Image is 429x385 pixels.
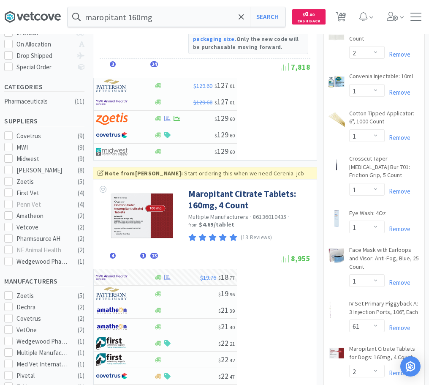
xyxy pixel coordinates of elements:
span: $129.60 [193,98,212,106]
span: $ [218,374,221,380]
img: d0d0552c857b49119fd2ca63dc34f2b1_286784.png [328,248,345,263]
span: 21 [218,322,235,331]
a: Eye Wash: 4Oz [349,209,386,221]
span: 7,818 [282,62,310,72]
a: Face Mask with Earloops and Visor: Anti-Fog, Blue, 25 Count [349,246,420,274]
h5: Manufacturers [4,276,84,286]
span: 129 [214,146,235,156]
span: $129.60 [193,82,212,90]
div: Midwest [16,154,69,164]
div: Wedgewood Pharmacy [16,257,69,267]
span: . 47 [228,374,235,380]
img: 89e68893582645e79d9b68b1eb386826_169093.png [328,73,345,90]
div: ( 2 ) [78,314,84,324]
div: Special Order [16,62,73,72]
a: Maropitant Citrate Tablets for Dogs: 160mg, 4 Count [349,345,420,365]
span: . 01 [228,83,235,89]
span: 86136010435 [253,213,287,221]
span: Cash Back [297,19,320,25]
img: 3331a67d23dc422aa21b1ec98afbf632_11.png [96,304,128,317]
img: 3331a67d23dc422aa21b1ec98afbf632_11.png [96,320,128,333]
div: ( 9 ) [78,142,84,153]
span: $ [303,12,305,17]
span: 127 [214,97,235,106]
div: On Allocation [16,39,73,49]
span: 22 [218,338,235,348]
div: ( 2 ) [78,245,84,255]
span: 4 [110,253,116,259]
span: $ [218,341,221,347]
div: Open Intercom Messenger [400,356,421,377]
span: 0 [303,10,315,18]
img: c57c9d656bcf491bbd8d5e3429792f3a_614876.png [328,347,345,359]
span: 19 [218,289,235,298]
img: 039cf979fbde419da70468f25db81e9b_6471.png [328,111,345,128]
span: from [188,222,198,228]
div: VetOne [16,325,69,335]
img: 77fca1acd8b6420a9015268ca798ef17_1.png [96,370,128,382]
div: Start ordering this when we need Cerenia. jcb [98,169,312,178]
a: 44 [332,14,350,22]
img: c57c9d656bcf491bbd8d5e3429792f3a_614876.png [106,188,178,243]
div: Vetcove [16,222,69,232]
p: (13 Reviews) [241,233,272,242]
div: ( 1 ) [78,336,84,347]
div: Med Vet International Direct [16,359,69,369]
div: ( 4 ) [78,199,84,210]
span: $ [218,308,221,314]
a: Multiple Manufacturers [188,213,249,221]
span: $ [218,324,221,330]
a: Remove [385,225,410,233]
span: . 21 [228,341,235,347]
div: [PERSON_NAME] [16,165,69,175]
div: Drop Shipped [16,51,73,61]
div: Multiple Manufacturers [16,348,69,358]
span: 13 [150,253,158,259]
span: . 60 [228,132,235,139]
img: 420aaf986e2e4ba6b7f98cc1bd36eb07_17660.png [328,156,345,173]
span: . 77 [228,275,235,281]
span: . 40 [228,324,235,330]
span: 21 [218,305,235,315]
img: f5e969b455434c6296c6d81ef179fa71_3.png [96,287,128,300]
div: Pivetal [16,371,69,381]
span: 8,955 [282,254,310,263]
span: 129 [214,130,235,139]
img: a673e5ab4e5e497494167fe422e9a3ab.png [96,112,128,125]
div: Dechra [16,302,69,312]
span: 18 [218,272,235,282]
img: dbaa6f1f6f2a4ac49a1a66c4bed54b26_18284.png [328,301,332,318]
span: $ [218,291,221,298]
div: Pharmsource AH [16,234,69,244]
span: 24 [150,61,158,67]
strong: Note from [PERSON_NAME] : [105,169,183,177]
h5: Categories [4,82,84,92]
div: Covetrus [16,131,69,141]
div: ( 2 ) [78,222,84,232]
span: $ [214,132,217,139]
strong: This product has changed SKU codes from 10001555. Only the new code will be purchasable moving fo... [193,13,299,51]
span: 3 [110,61,116,67]
div: ( 2 ) [78,302,84,312]
a: Crosscut Taper [MEDICAL_DATA] Bur 701: Friction Grip, 5 Count [349,155,420,183]
img: 77fca1acd8b6420a9015268ca798ef17_1.png [96,129,128,142]
div: ( 8 ) [78,165,84,175]
a: Remove [385,134,410,142]
div: Amatheon [16,211,69,221]
h5: Suppliers [4,116,84,126]
input: Search by item, sku, manufacturer, ingredient, size... [68,7,285,27]
div: ( 9 ) [78,154,84,164]
div: ( 11 ) [75,96,84,106]
span: . 42 [228,357,235,363]
div: NE Animal Health [16,245,69,255]
strong: $4.69 / tablet [199,221,234,228]
span: . 39 [228,308,235,314]
span: 127 [214,80,235,90]
img: 4dd14cff54a648ac9e977f0c5da9bc2e_5.png [96,145,128,158]
span: · [250,213,252,221]
img: f6b2451649754179b5b4e0c70c3f7cb0_2.png [96,271,128,284]
span: $ [214,83,217,89]
div: Wedgewood Pharmacy [16,336,69,347]
span: . 01 [228,99,235,106]
span: $ [218,357,221,363]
